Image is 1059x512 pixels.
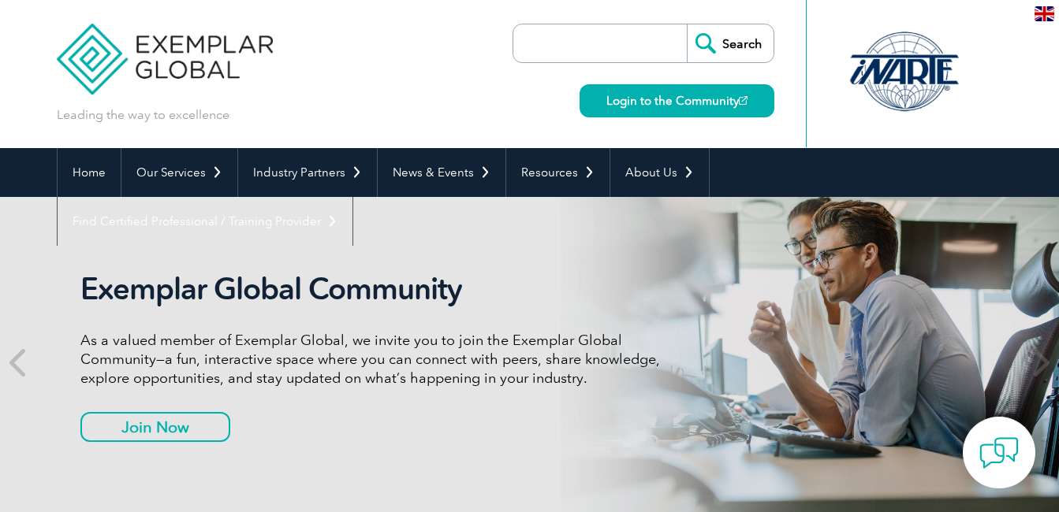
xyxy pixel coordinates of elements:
[506,148,610,197] a: Resources
[580,84,774,117] a: Login to the Community
[687,24,774,62] input: Search
[58,148,121,197] a: Home
[80,331,672,388] p: As a valued member of Exemplar Global, we invite you to join the Exemplar Global Community—a fun,...
[121,148,237,197] a: Our Services
[378,148,505,197] a: News & Events
[238,148,377,197] a: Industry Partners
[979,433,1019,473] img: contact-chat.png
[80,412,230,442] a: Join Now
[57,106,229,124] p: Leading the way to excellence
[80,271,672,307] h2: Exemplar Global Community
[58,197,352,246] a: Find Certified Professional / Training Provider
[610,148,709,197] a: About Us
[1035,6,1054,21] img: en
[739,96,748,105] img: open_square.png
